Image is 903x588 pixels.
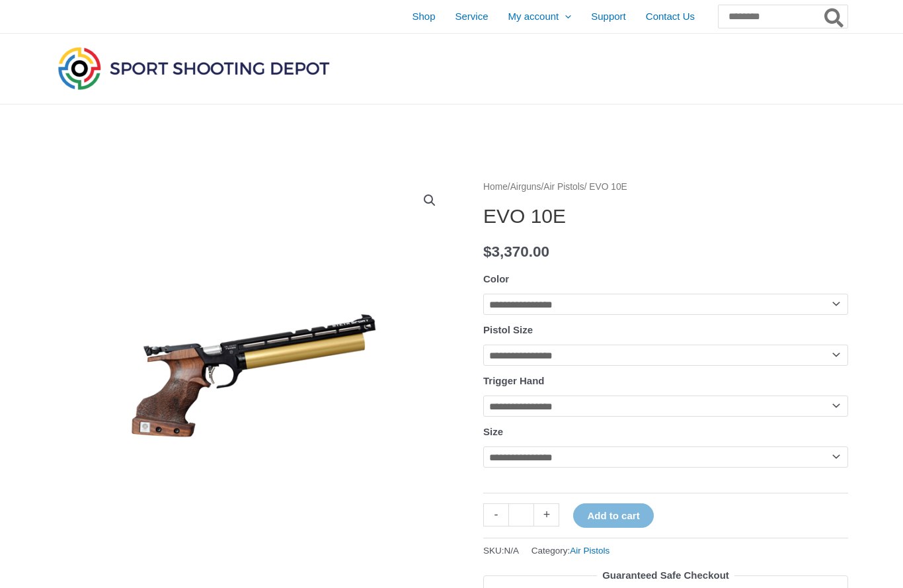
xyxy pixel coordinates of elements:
a: Airguns [510,182,541,192]
label: Color [483,273,509,284]
bdi: 3,370.00 [483,243,549,260]
a: + [534,503,559,526]
label: Size [483,426,503,437]
a: Air Pistols [543,182,584,192]
span: $ [483,243,492,260]
legend: Guaranteed Safe Checkout [597,566,734,585]
span: Category: [531,542,610,559]
button: Search [822,5,847,28]
h1: EVO 10E [483,204,848,228]
span: SKU: [483,542,519,559]
input: Product quantity [508,503,534,526]
img: Steyr EVO 10E [55,179,451,575]
a: Air Pistols [570,546,609,556]
span: N/A [504,546,520,556]
nav: Breadcrumb [483,179,848,196]
button: Add to cart [573,503,653,528]
a: Home [483,182,508,192]
label: Pistol Size [483,324,533,335]
a: View full-screen image gallery [418,189,442,212]
label: Trigger Hand [483,375,545,386]
img: Sport Shooting Depot [55,44,333,93]
a: - [483,503,508,526]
